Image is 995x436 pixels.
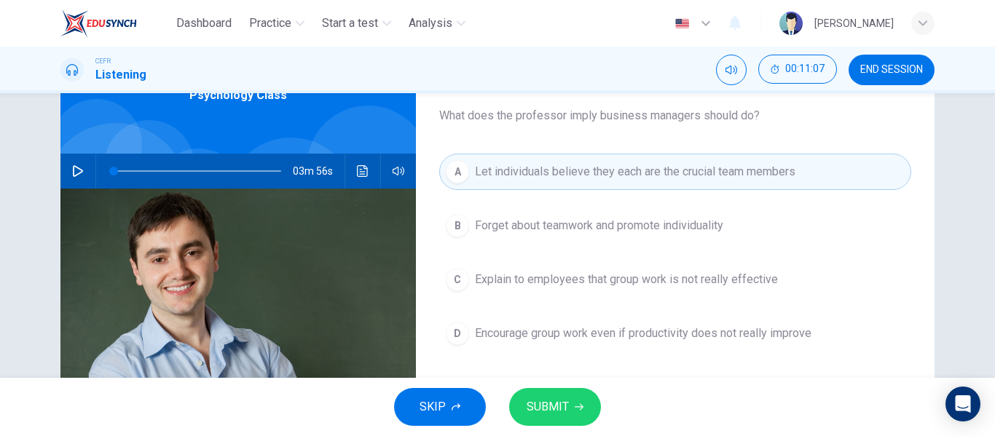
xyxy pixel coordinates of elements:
div: Hide [758,55,837,85]
button: BForget about teamwork and promote individuality [439,207,911,244]
span: Analysis [409,15,452,32]
img: Profile picture [779,12,803,35]
span: CEFR [95,56,111,66]
div: Mute [716,55,747,85]
h1: Listening [95,66,146,84]
span: Practice [249,15,291,32]
span: What does the professor imply business managers should do? [439,107,911,124]
button: Practice [243,10,310,36]
div: B [446,214,469,237]
button: Dashboard [170,10,237,36]
span: Explain to employees that group work is not really effective [475,271,778,288]
span: Psychology Class [189,87,287,104]
img: EduSynch logo [60,9,137,38]
span: 00:11:07 [785,63,825,75]
span: SUBMIT [527,397,569,417]
button: DEncourage group work even if productivity does not really improve [439,315,911,352]
button: END SESSION [849,55,935,85]
img: en [673,18,691,29]
button: Click to see the audio transcription [351,154,374,189]
button: Analysis [403,10,471,36]
span: Dashboard [176,15,232,32]
a: EduSynch logo [60,9,170,38]
div: C [446,268,469,291]
button: 00:11:07 [758,55,837,84]
span: Encourage group work even if productivity does not really improve [475,325,811,342]
span: Forget about teamwork and promote individuality [475,217,723,234]
span: Let individuals believe they each are the crucial team members [475,163,795,181]
div: Open Intercom Messenger [945,387,980,421]
div: A [446,160,469,183]
button: Start a test [316,10,397,36]
span: Start a test [322,15,378,32]
span: 03m 56s [293,154,345,189]
button: SKIP [394,388,486,426]
div: D [446,322,469,345]
span: END SESSION [860,64,923,76]
span: SKIP [420,397,446,417]
button: ALet individuals believe they each are the crucial team members [439,154,911,190]
button: SUBMIT [509,388,601,426]
button: CExplain to employees that group work is not really effective [439,261,911,298]
div: [PERSON_NAME] [814,15,894,32]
